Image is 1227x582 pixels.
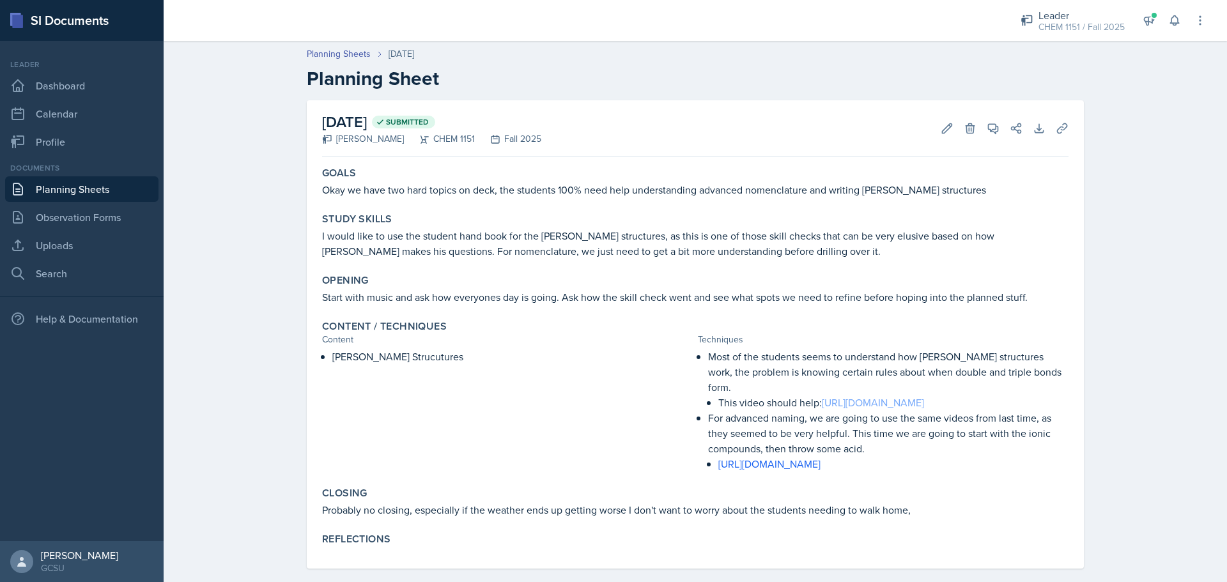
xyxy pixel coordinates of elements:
[322,213,392,226] label: Study Skills
[322,502,1069,517] p: Probably no closing, especially if the weather ends up getting worse I don't want to worry about ...
[5,59,158,70] div: Leader
[5,129,158,155] a: Profile
[41,549,118,562] div: [PERSON_NAME]
[822,395,924,410] a: [URL][DOMAIN_NAME]
[322,289,1069,305] p: Start with music and ask how everyones day is going. Ask how the skill check went and see what sp...
[1038,8,1125,23] div: Leader
[5,233,158,258] a: Uploads
[41,562,118,574] div: GCSU
[5,204,158,230] a: Observation Forms
[708,349,1069,395] p: Most of the students seems to understand how [PERSON_NAME] structures work, the problem is knowin...
[322,228,1069,259] p: I would like to use the student hand book for the [PERSON_NAME] structures, as this is one of tho...
[5,73,158,98] a: Dashboard
[322,167,356,180] label: Goals
[322,533,390,546] label: Reflections
[718,457,821,471] a: [URL][DOMAIN_NAME]
[322,274,369,287] label: Opening
[5,306,158,332] div: Help & Documentation
[5,261,158,286] a: Search
[322,320,447,333] label: Content / Techniques
[322,182,1069,197] p: Okay we have two hard topics on deck, the students 100% need help understanding advanced nomencla...
[475,132,541,146] div: Fall 2025
[386,117,429,127] span: Submitted
[322,132,404,146] div: [PERSON_NAME]
[404,132,475,146] div: CHEM 1151
[389,47,414,61] div: [DATE]
[698,333,1069,346] div: Techniques
[5,162,158,174] div: Documents
[322,333,693,346] div: Content
[307,67,1084,90] h2: Planning Sheet
[5,176,158,202] a: Planning Sheets
[1038,20,1125,34] div: CHEM 1151 / Fall 2025
[307,47,371,61] a: Planning Sheets
[5,101,158,126] a: Calendar
[322,111,541,134] h2: [DATE]
[708,410,1069,456] p: For advanced naming, we are going to use the same videos from last time, as they seemed to be ver...
[322,487,367,500] label: Closing
[718,395,1069,410] p: This video should help:
[332,349,693,364] p: [PERSON_NAME] Strucutures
